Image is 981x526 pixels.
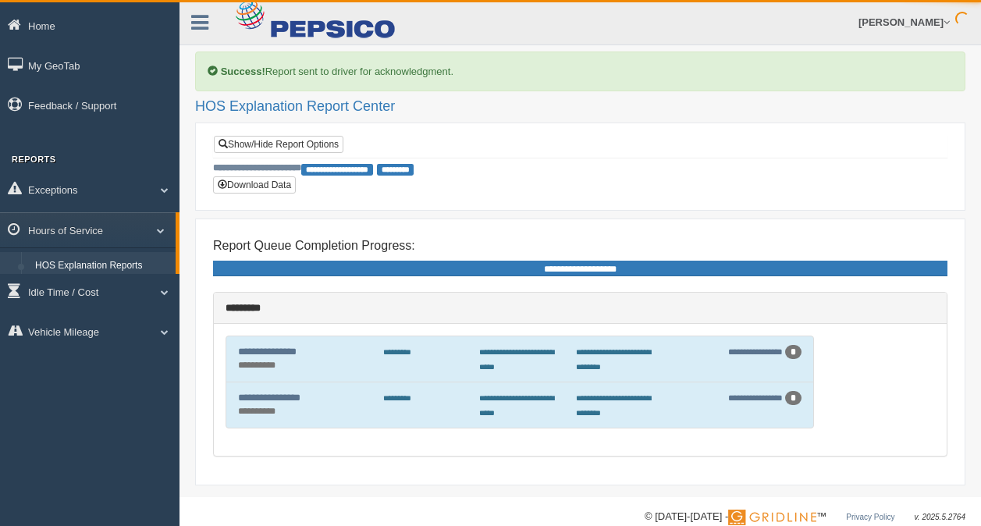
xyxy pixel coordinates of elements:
div: © [DATE]-[DATE] - ™ [645,509,965,525]
a: Show/Hide Report Options [214,136,343,153]
button: Download Data [213,176,296,194]
b: Success! [221,66,265,77]
span: v. 2025.5.2764 [915,513,965,521]
h4: Report Queue Completion Progress: [213,239,947,253]
h2: HOS Explanation Report Center [195,99,965,115]
img: Gridline [728,510,816,525]
a: HOS Explanation Reports [28,252,176,280]
a: Privacy Policy [846,513,894,521]
div: Report sent to driver for acknowledgment. [195,52,965,91]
